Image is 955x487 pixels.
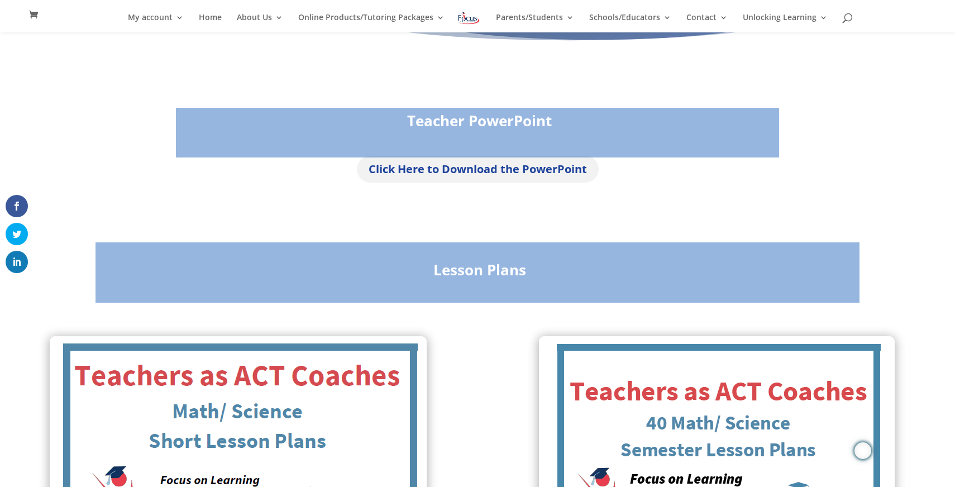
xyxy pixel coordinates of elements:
a: Parents/Students [496,13,574,32]
a: About Us [237,13,283,32]
strong: Teacher PowerPoint [407,111,552,131]
strong: Lesson Plans [433,260,526,280]
a: Online Products/Tutoring Packages [298,13,445,32]
a: Schools/Educators [589,13,671,32]
a: My account [128,13,184,32]
a: Contact [686,13,728,32]
a: Home [199,13,222,32]
a: Click Here to Download the PowerPoint [357,156,599,183]
img: Focus on Learning [457,10,480,26]
a: Unlocking Learning [743,13,828,32]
